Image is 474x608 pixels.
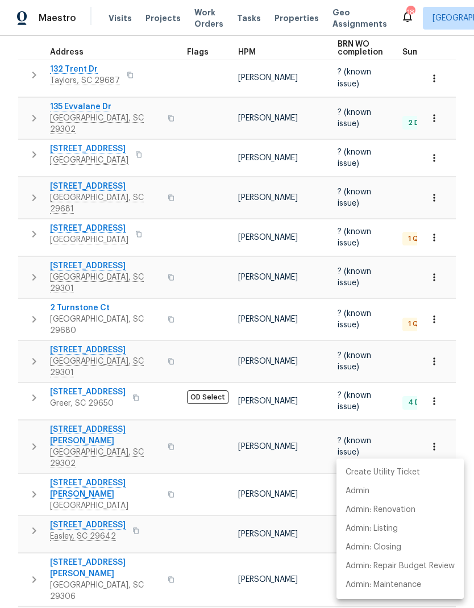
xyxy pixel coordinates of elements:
[346,467,420,478] p: Create Utility Ticket
[346,579,421,591] p: Admin: Maintenance
[346,560,455,572] p: Admin: Repair Budget Review
[346,485,369,497] p: Admin
[346,504,415,516] p: Admin: Renovation
[346,542,401,553] p: Admin: Closing
[346,523,398,535] p: Admin: Listing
